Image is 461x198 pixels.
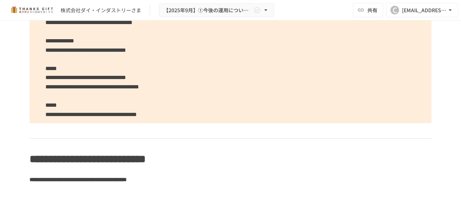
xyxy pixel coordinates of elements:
button: 【2025年9月】①今後の運用についてのご案内/THANKS GIFTキックオフMTG [159,3,274,17]
span: 共有 [367,6,377,14]
button: 共有 [353,3,383,17]
div: 株式会社ダイ・インダストリーさま [61,6,141,14]
span: 【2025年9月】①今後の運用についてのご案内/THANKS GIFTキックオフMTG [164,6,252,15]
img: mMP1OxWUAhQbsRWCurg7vIHe5HqDpP7qZo7fRoNLXQh [9,4,55,16]
button: C[EMAIL_ADDRESS][DOMAIN_NAME] [386,3,458,17]
div: [EMAIL_ADDRESS][DOMAIN_NAME] [402,6,447,15]
div: C [390,6,399,14]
